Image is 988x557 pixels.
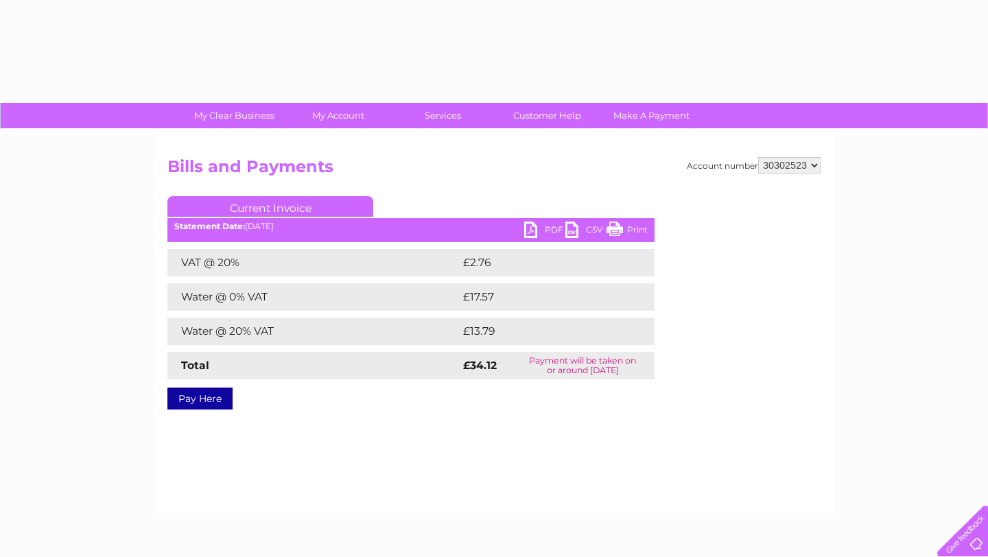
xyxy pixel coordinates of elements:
[167,157,821,183] h2: Bills and Payments
[524,222,565,241] a: PDF
[282,103,395,128] a: My Account
[181,359,209,372] strong: Total
[460,249,622,276] td: £2.76
[510,352,655,379] td: Payment will be taken on or around [DATE]
[491,103,604,128] a: Customer Help
[167,283,460,311] td: Water @ 0% VAT
[174,221,245,231] b: Statement Date:
[167,249,460,276] td: VAT @ 20%
[687,157,821,174] div: Account number
[565,222,607,241] a: CSV
[386,103,499,128] a: Services
[595,103,708,128] a: Make A Payment
[167,318,460,345] td: Water @ 20% VAT
[463,359,497,372] strong: £34.12
[460,318,626,345] td: £13.79
[167,222,655,231] div: [DATE]
[178,103,291,128] a: My Clear Business
[167,388,233,410] a: Pay Here
[167,196,373,217] a: Current Invoice
[607,222,648,241] a: Print
[460,283,624,311] td: £17.57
